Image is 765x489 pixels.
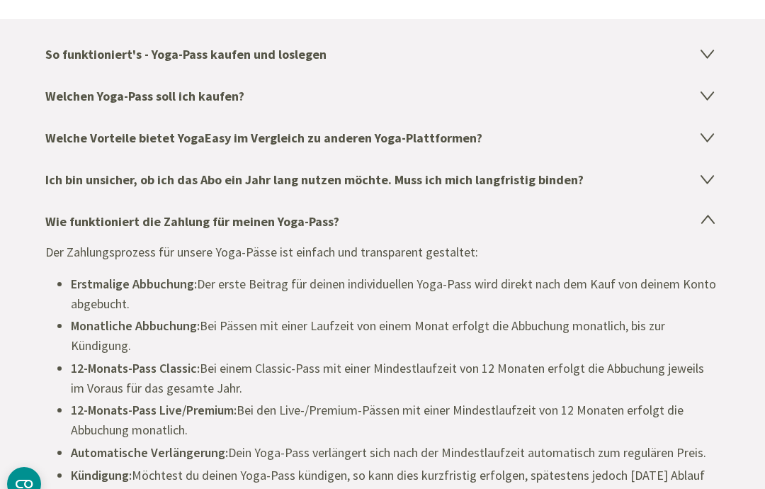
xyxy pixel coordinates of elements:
[71,448,132,466] strong: Kündigung:
[7,448,41,482] button: CMP-Widget öffnen
[45,140,720,181] h4: Ich bin unsicher, ob ich das Abo ein Jahr lang nutzen möchte. Muss ich mich langfristig binden?
[71,446,720,485] li: Möchtest du deinen Yoga-Pass kündigen, so kann dies kurzfristig erfolgen, spätestens jedoch [DATE...
[71,297,720,336] li: Bei Pässen mit einer Laufzeit von einem Monat erfolgt die Abbuchung monatlich, bis zur Kündigung.
[45,223,720,242] p: Der Zahlungsprozess für unsere Yoga-Pässe ist einfach und transparent gestaltet:
[71,257,197,274] strong: Erstmalige Abbuchung:
[71,425,228,443] strong: Automatische Verlängerung:
[71,339,720,378] li: Bei einem Classic-Pass mit einer Mindestlaufzeit von 12 Monaten erfolgt die Abbuchung jeweils im ...
[71,298,200,316] strong: Monatliche Abbuchung:
[71,341,200,359] strong: 12-Monats-Pass Classic:
[45,181,720,223] h4: Wie funktioniert die Zahlung für meinen Yoga-Pass?
[45,56,720,98] h4: Welchen Yoga-Pass soll ich kaufen?
[71,383,237,400] strong: 12-Monats-Pass Live/Premium:
[45,14,720,56] h4: So funktioniert's - Yoga-Pass kaufen und loslegen
[45,98,720,140] h4: Welche Vorteile bietet YogaEasy im Vergleich zu anderen Yoga-Plattformen?
[71,424,720,444] li: Dein Yoga-Pass verlängert sich nach der Mindestlaufzeit automatisch zum regulären Preis.
[71,255,720,294] li: Der erste Beitrag für deinen individuellen Yoga-Pass wird direkt nach dem Kauf von deinem Konto a...
[71,381,720,420] li: Bei den Live-/Premium-Pässen mit einer Mindestlaufzeit von 12 Monaten erfolgt die Abbuchung monat...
